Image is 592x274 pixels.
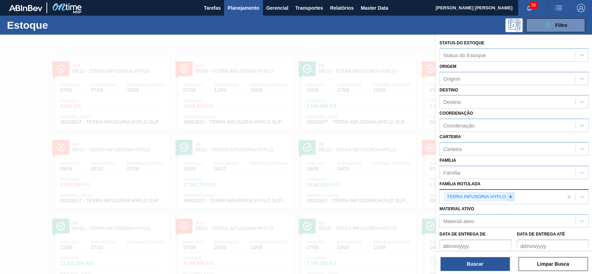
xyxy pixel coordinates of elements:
[443,76,460,81] div: Origem
[517,239,589,253] input: dd/mm/yyyy
[439,41,484,45] label: Status do Estoque
[439,111,473,116] label: Coordenação
[439,182,480,186] label: Família Rotulada
[505,18,523,32] div: Pogramando: nenhum usuário selecionado
[526,18,585,32] button: Filtro
[439,206,474,211] label: Material ativo
[443,99,461,105] div: Destino
[443,52,486,58] div: Status do Estoque
[266,4,289,12] span: Gerencial
[577,4,585,12] img: Logout
[443,123,474,129] div: Coordenação
[330,4,353,12] span: Relatórios
[530,1,537,9] span: 56
[445,193,507,201] div: TERRA INFUSORIA HYFLO
[518,3,540,13] button: Notificações
[517,232,565,237] label: Data de Entrega até
[439,239,511,253] input: dd/mm/yyyy
[295,4,323,12] span: Transportes
[439,158,456,163] label: Família
[443,218,474,224] div: Material ativo
[361,4,388,12] span: Master Data
[555,4,563,12] img: userActions
[228,4,259,12] span: Planejamento
[443,146,462,152] div: Carteira
[9,5,42,11] img: TNhmsLtSVTkK8tSr43FrP2fwEKptu5GPRR3wAAAABJRU5ErkJggg==
[555,23,567,28] span: Filtro
[439,88,458,92] label: Destino
[439,134,461,139] label: Carteira
[439,64,456,69] label: Origem
[439,232,486,237] label: Data de Entrega de
[7,21,109,29] h1: Estoque
[443,169,460,175] div: Família
[204,4,221,12] span: Tarefas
